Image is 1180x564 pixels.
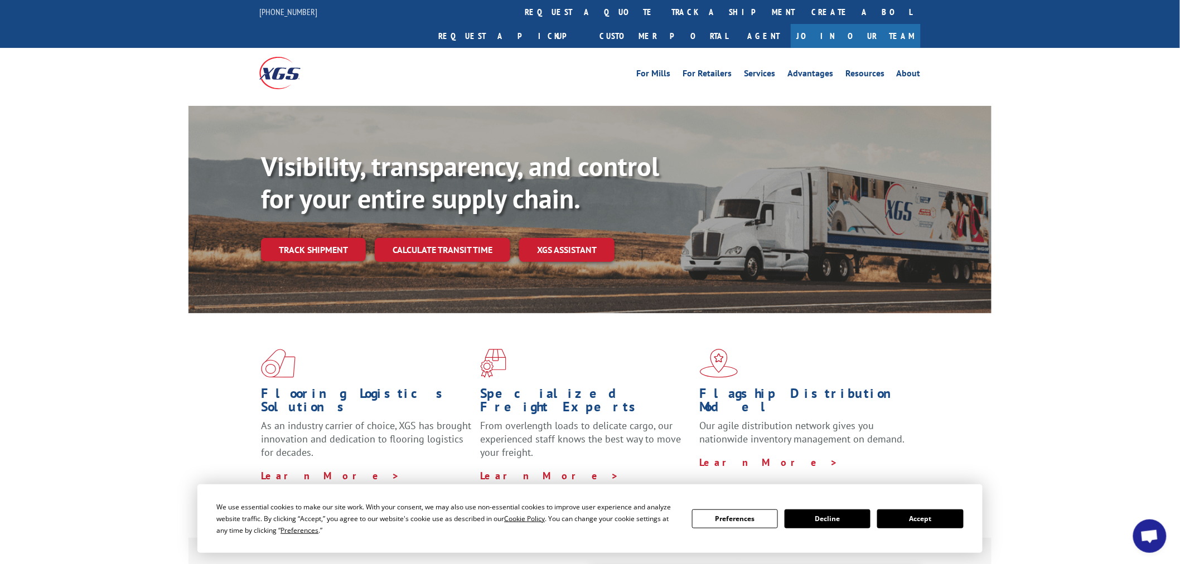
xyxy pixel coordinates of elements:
[504,514,545,523] span: Cookie Policy
[480,419,691,469] p: From overlength loads to delicate cargo, our experienced staff knows the best way to move your fr...
[791,24,921,48] a: Join Our Team
[261,149,659,216] b: Visibility, transparency, and control for your entire supply chain.
[216,501,678,536] div: We use essential cookies to make our site work. With your consent, we may also use non-essential ...
[785,509,871,528] button: Decline
[897,69,921,81] a: About
[591,24,736,48] a: Customer Portal
[430,24,591,48] a: Request a pickup
[683,69,732,81] a: For Retailers
[692,509,778,528] button: Preferences
[261,387,472,419] h1: Flooring Logistics Solutions
[480,349,506,378] img: xgs-icon-focused-on-flooring-red
[259,6,317,17] a: [PHONE_NUMBER]
[261,469,400,482] a: Learn More >
[261,349,296,378] img: xgs-icon-total-supply-chain-intelligence-red
[636,69,670,81] a: For Mills
[845,69,884,81] a: Resources
[261,419,471,459] span: As an industry carrier of choice, XGS has brought innovation and dedication to flooring logistics...
[519,238,615,262] a: XGS ASSISTANT
[736,24,791,48] a: Agent
[700,387,911,419] h1: Flagship Distribution Model
[877,509,963,528] button: Accept
[261,238,366,261] a: Track shipment
[375,238,510,262] a: Calculate transit time
[744,69,775,81] a: Services
[480,469,619,482] a: Learn More >
[700,349,738,378] img: xgs-icon-flagship-distribution-model-red
[700,456,839,469] a: Learn More >
[197,484,983,553] div: Cookie Consent Prompt
[1133,519,1167,553] div: Open chat
[480,387,691,419] h1: Specialized Freight Experts
[787,69,833,81] a: Advantages
[700,419,905,445] span: Our agile distribution network gives you nationwide inventory management on demand.
[281,526,318,535] span: Preferences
